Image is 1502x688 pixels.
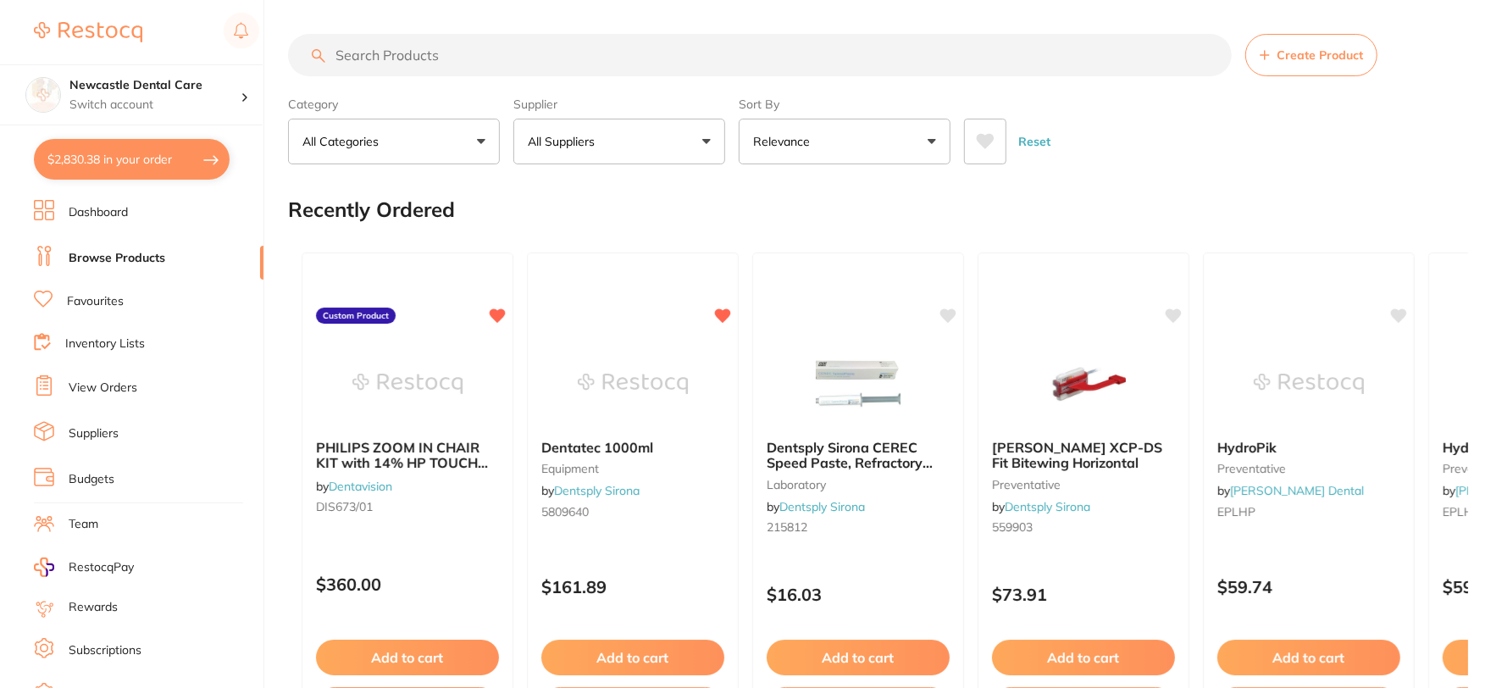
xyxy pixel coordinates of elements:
[69,380,137,397] a: View Orders
[541,440,724,455] b: Dentatec 1000ml
[316,500,499,513] small: DIS673/01
[767,478,950,491] small: laboratory
[541,483,640,498] span: by
[69,204,128,221] a: Dashboard
[69,471,114,488] a: Budgets
[541,640,724,675] button: Add to cart
[767,585,950,604] p: $16.03
[1254,341,1364,426] img: HydroPik
[1217,640,1400,675] button: Add to cart
[69,425,119,442] a: Suppliers
[1217,505,1400,519] small: EPLHP
[992,585,1175,604] p: $73.91
[34,139,230,180] button: $2,830.38 in your order
[513,119,725,164] button: All Suppliers
[528,133,601,150] p: All Suppliers
[316,574,499,594] p: $360.00
[1217,483,1364,498] span: by
[767,520,950,534] small: 215812
[34,558,54,577] img: RestocqPay
[1005,499,1090,514] a: Dentsply Sirona
[992,478,1175,491] small: preventative
[1245,34,1377,76] button: Create Product
[69,516,98,533] a: Team
[26,78,60,112] img: Newcastle Dental Care
[541,505,724,519] small: 5809640
[992,440,1175,471] b: Rinn XCP-DS Fit Bitewing Horizontal
[288,198,455,222] h2: Recently Ordered
[1028,341,1139,426] img: Rinn XCP-DS Fit Bitewing Horizontal
[1217,440,1400,455] b: HydroPik
[992,640,1175,675] button: Add to cart
[513,97,725,112] label: Supplier
[541,462,724,475] small: equipment
[1277,48,1363,62] span: Create Product
[302,133,385,150] p: All Categories
[767,640,950,675] button: Add to cart
[578,341,688,426] img: Dentatec 1000ml
[767,440,950,471] b: Dentsply Sirona CEREC Speed Paste, Refractory Material (12 ml syringe)
[288,34,1232,76] input: Search Products
[541,577,724,596] p: $161.89
[352,341,463,426] img: PHILIPS ZOOM IN CHAIR KIT with 14% HP TOUCH UP (2 PATIENTS)
[69,77,241,94] h4: Newcastle Dental Care
[739,119,951,164] button: Relevance
[69,250,165,267] a: Browse Products
[1217,462,1400,475] small: preventative
[1013,119,1056,164] button: Reset
[34,558,134,577] a: RestocqPay
[554,483,640,498] a: Dentsply Sirona
[992,520,1175,534] small: 559903
[288,97,500,112] label: Category
[316,479,392,494] span: by
[69,599,118,616] a: Rewards
[316,440,499,471] b: PHILIPS ZOOM IN CHAIR KIT with 14% HP TOUCH UP (2 PATIENTS)
[329,479,392,494] a: Dentavision
[69,97,241,114] p: Switch account
[739,97,951,112] label: Sort By
[1217,577,1400,596] p: $59.74
[288,119,500,164] button: All Categories
[767,499,865,514] span: by
[316,640,499,675] button: Add to cart
[316,308,396,325] label: Custom Product
[753,133,817,150] p: Relevance
[69,559,134,576] span: RestocqPay
[992,499,1090,514] span: by
[34,22,142,42] img: Restocq Logo
[1230,483,1364,498] a: [PERSON_NAME] Dental
[803,341,913,426] img: Dentsply Sirona CEREC Speed Paste, Refractory Material (12 ml syringe)
[779,499,865,514] a: Dentsply Sirona
[67,293,124,310] a: Favourites
[65,336,145,352] a: Inventory Lists
[69,642,141,659] a: Subscriptions
[34,13,142,52] a: Restocq Logo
